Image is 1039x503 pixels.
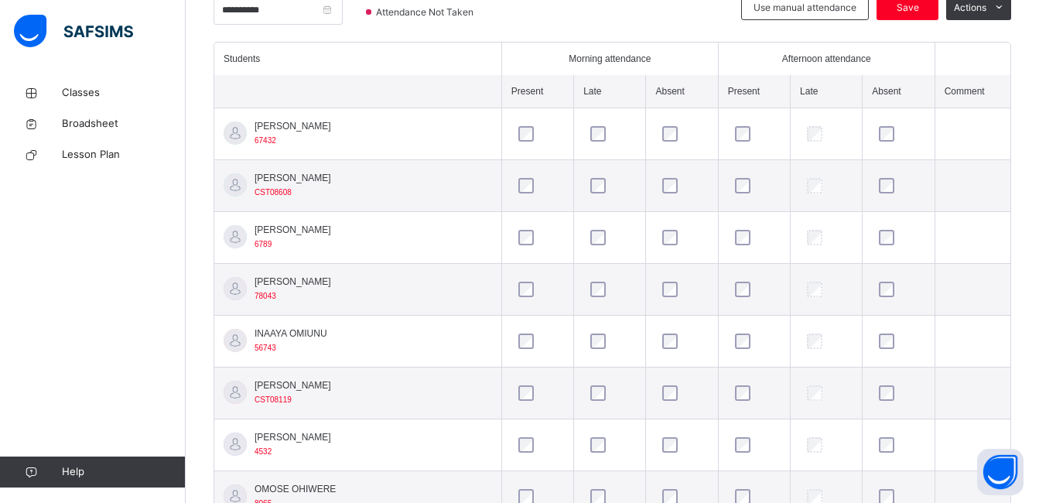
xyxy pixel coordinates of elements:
span: 78043 [255,292,276,300]
span: Attendance Not Taken [374,5,478,19]
span: Classes [62,85,186,101]
img: safsims [14,15,133,47]
span: INAAYA OMIUNU [255,327,327,340]
span: CST08119 [255,395,292,404]
th: Absent [646,75,718,108]
span: [PERSON_NAME] [255,223,331,237]
span: 56743 [255,344,276,352]
span: Use manual attendance [754,1,856,15]
span: CST08608 [255,188,292,197]
th: Present [718,75,790,108]
span: Actions [954,1,986,15]
span: Save [888,1,927,15]
th: Students [214,43,501,75]
th: Comment [935,75,1010,108]
span: [PERSON_NAME] [255,430,331,444]
span: [PERSON_NAME] [255,378,331,392]
span: 6789 [255,240,272,248]
span: [PERSON_NAME] [255,171,331,185]
button: Open asap [977,449,1024,495]
span: 67432 [255,136,276,145]
span: Afternoon attendance [782,52,871,66]
span: 4532 [255,447,272,456]
span: Help [62,464,185,480]
th: Late [791,75,863,108]
th: Late [574,75,646,108]
th: Present [501,75,573,108]
span: Broadsheet [62,116,186,132]
span: Lesson Plan [62,147,186,163]
span: [PERSON_NAME] [255,275,331,289]
span: Morning attendance [569,52,651,66]
span: [PERSON_NAME] [255,119,331,133]
span: OMOSE OHIWERE [255,482,336,496]
th: Absent [863,75,935,108]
